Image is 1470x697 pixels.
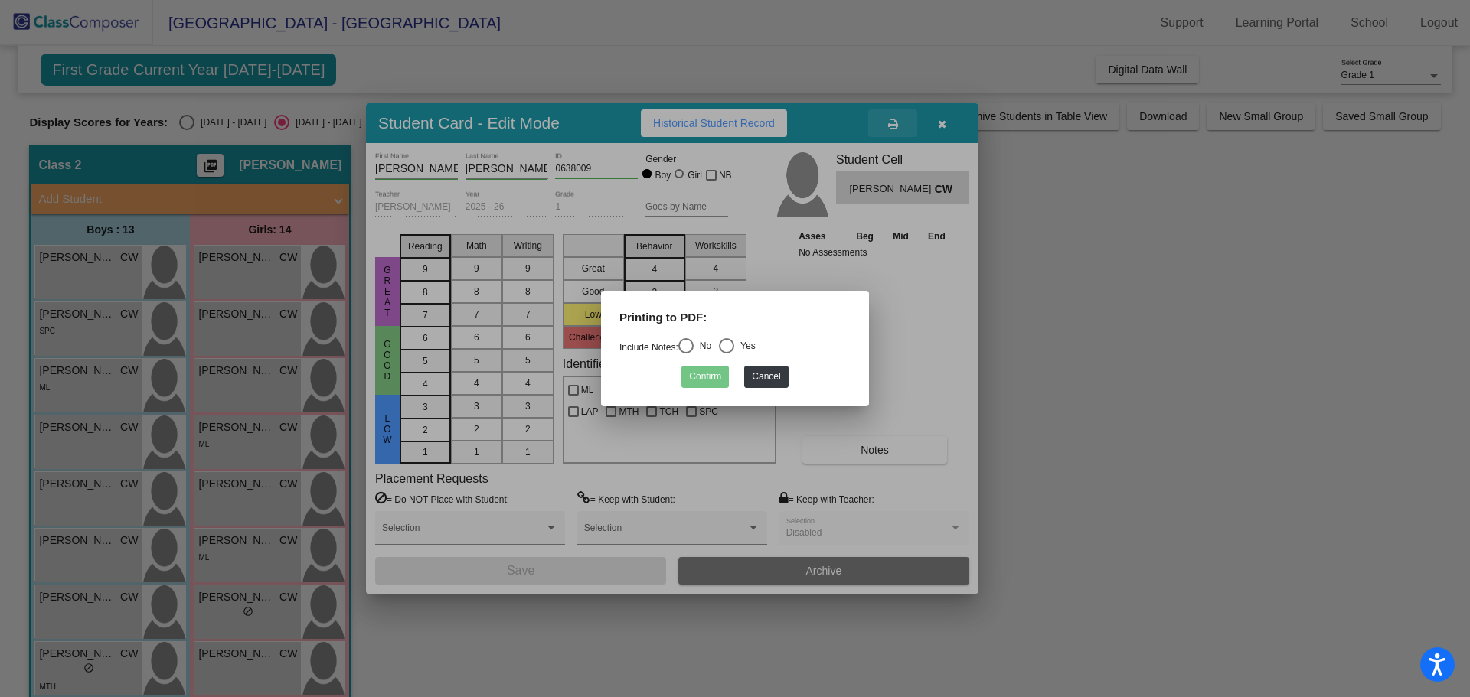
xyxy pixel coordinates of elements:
a: Include Notes: [619,342,678,353]
mat-radio-group: Select an option [619,342,756,353]
label: Printing to PDF: [619,309,707,327]
div: No [694,339,711,353]
button: Cancel [744,366,788,388]
button: Confirm [681,366,729,388]
div: Yes [734,339,756,353]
